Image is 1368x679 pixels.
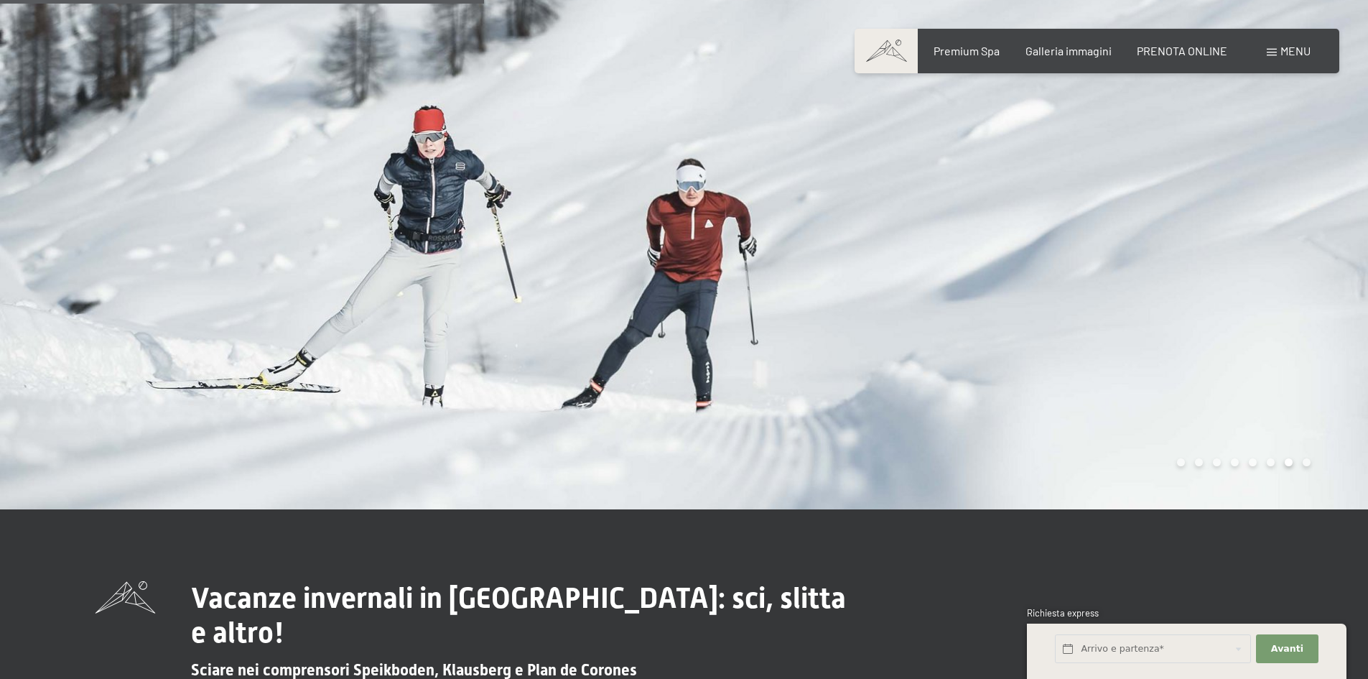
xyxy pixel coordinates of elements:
[1137,44,1227,57] a: PRENOTA ONLINE
[1231,458,1239,466] div: Carousel Page 4
[1303,458,1311,466] div: Carousel Page 8
[1027,607,1099,619] span: Richiesta express
[1271,642,1303,655] span: Avanti
[934,44,1000,57] a: Premium Spa
[1256,634,1318,664] button: Avanti
[1172,458,1311,466] div: Carousel Pagination
[1025,44,1112,57] a: Galleria immagini
[1285,458,1293,466] div: Carousel Page 7 (Current Slide)
[1280,44,1311,57] span: Menu
[1213,458,1221,466] div: Carousel Page 3
[1249,458,1257,466] div: Carousel Page 5
[1267,458,1275,466] div: Carousel Page 6
[191,581,846,650] span: Vacanze invernali in [GEOGRAPHIC_DATA]: sci, slitta e altro!
[1195,458,1203,466] div: Carousel Page 2
[1177,458,1185,466] div: Carousel Page 1
[191,661,637,679] span: Sciare nei comprensori Speikboden, Klausberg e Plan de Corones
